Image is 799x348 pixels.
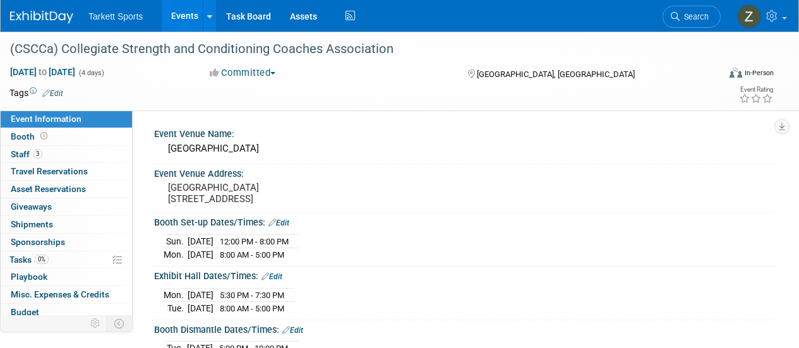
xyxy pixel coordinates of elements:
div: Exhibit Hall Dates/Times: [154,267,774,283]
span: [DATE] [DATE] [9,66,76,78]
a: Staff3 [1,146,132,163]
div: Event Rating [739,87,773,93]
span: Event Information [11,114,81,124]
span: Shipments [11,219,53,229]
span: Travel Reservations [11,166,88,176]
span: Playbook [11,272,47,282]
span: Staff [11,149,42,159]
a: Giveaways [1,198,132,215]
a: Search [663,6,721,28]
a: Edit [261,272,282,281]
div: Booth Set-up Dates/Times: [154,213,774,229]
span: Misc. Expenses & Credits [11,289,109,299]
span: Giveaways [11,201,52,212]
button: Committed [205,66,280,80]
span: Tasks [9,255,49,265]
td: Mon. [164,288,188,302]
span: [GEOGRAPHIC_DATA], [GEOGRAPHIC_DATA] [477,69,635,79]
div: [GEOGRAPHIC_DATA] [164,139,764,159]
span: Search [680,12,709,21]
a: Tasks0% [1,251,132,268]
a: Asset Reservations [1,181,132,198]
pre: [GEOGRAPHIC_DATA] [STREET_ADDRESS] [168,182,399,205]
span: Budget [11,307,39,317]
td: Personalize Event Tab Strip [85,315,107,332]
span: (4 days) [78,69,104,77]
span: 8:00 AM - 5:00 PM [220,250,284,260]
td: [DATE] [188,248,213,261]
div: (CSCCa) Collegiate Strength and Conditioning Coaches Association [6,38,709,61]
span: Booth [11,131,50,141]
div: In-Person [744,68,774,78]
a: Shipments [1,216,132,233]
td: Tags [9,87,63,99]
img: Zak Sigler [737,4,761,28]
div: Event Venue Address: [154,164,774,180]
div: Event Format [662,66,774,85]
a: Travel Reservations [1,163,132,180]
img: Format-Inperson.png [730,68,742,78]
td: Sun. [164,234,188,248]
span: 12:00 PM - 8:00 PM [220,237,289,246]
span: 5:30 PM - 7:30 PM [220,291,284,300]
td: Mon. [164,248,188,261]
a: Event Information [1,111,132,128]
a: Misc. Expenses & Credits [1,286,132,303]
span: to [37,67,49,77]
span: Tarkett Sports [88,11,143,21]
span: 8:00 AM - 5:00 PM [220,304,284,313]
a: Edit [282,326,303,335]
a: Playbook [1,268,132,285]
a: Booth [1,128,132,145]
td: Tue. [164,302,188,315]
a: Budget [1,304,132,321]
a: Sponsorships [1,234,132,251]
td: [DATE] [188,288,213,302]
span: Booth not reserved yet [38,131,50,141]
span: Asset Reservations [11,184,86,194]
td: [DATE] [188,302,213,315]
td: [DATE] [188,234,213,248]
span: 0% [35,255,49,264]
td: Toggle Event Tabs [107,315,133,332]
div: Booth Dismantle Dates/Times: [154,320,774,337]
a: Edit [268,219,289,227]
img: ExhibitDay [10,11,73,23]
div: Event Venue Name: [154,124,774,140]
span: 3 [33,149,42,159]
a: Edit [42,89,63,98]
span: Sponsorships [11,237,65,247]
